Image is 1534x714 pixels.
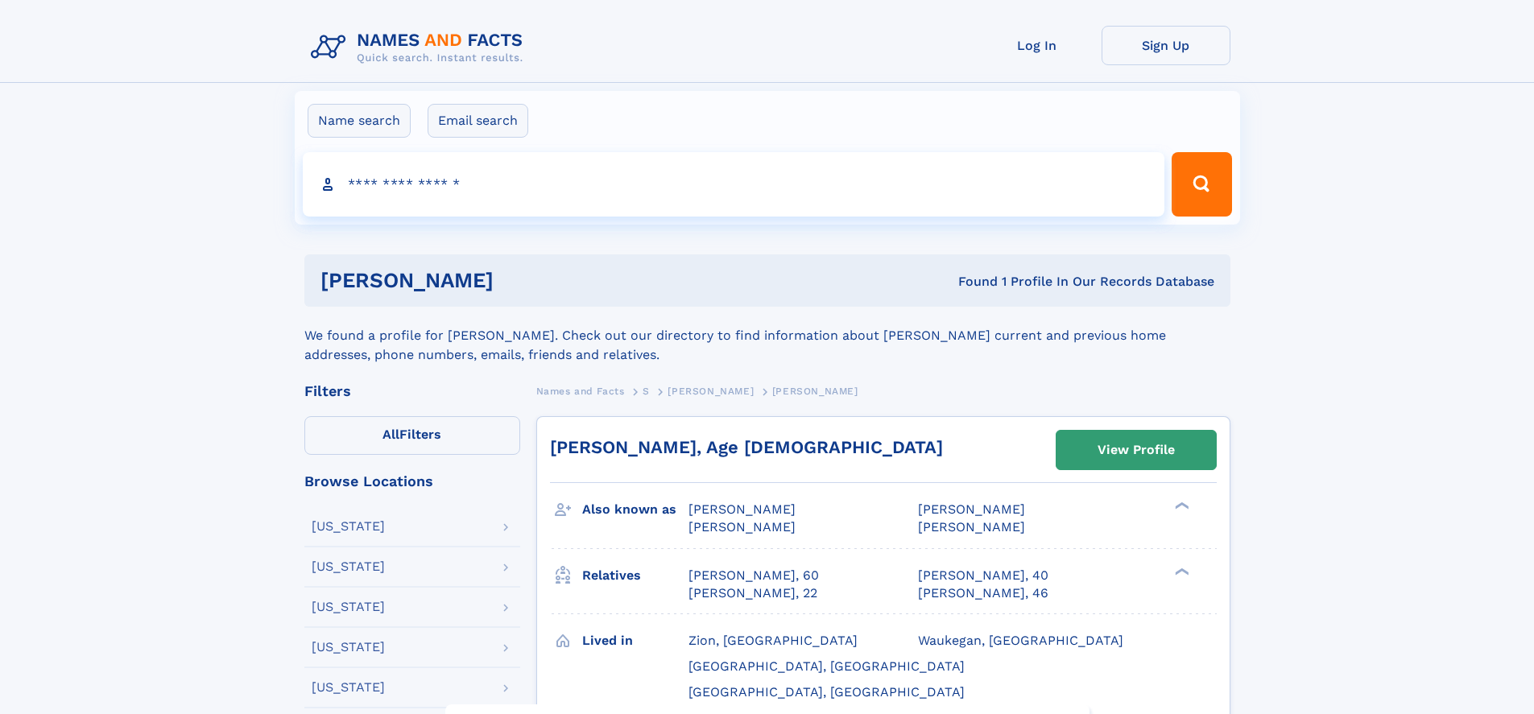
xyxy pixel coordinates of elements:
span: [PERSON_NAME] [688,519,796,534]
a: Log In [973,26,1102,65]
div: [US_STATE] [312,560,385,573]
span: [PERSON_NAME] [918,501,1025,517]
div: Filters [304,384,520,398]
span: All [382,427,399,442]
a: View Profile [1056,431,1216,469]
div: [US_STATE] [312,601,385,613]
h3: Also known as [582,496,688,523]
div: We found a profile for [PERSON_NAME]. Check out our directory to find information about [PERSON_N... [304,307,1230,365]
a: [PERSON_NAME], 40 [918,567,1048,584]
div: Found 1 Profile In Our Records Database [726,273,1214,291]
a: S [643,381,650,401]
a: [PERSON_NAME], 22 [688,584,817,602]
span: [PERSON_NAME] [918,519,1025,534]
span: [GEOGRAPHIC_DATA], [GEOGRAPHIC_DATA] [688,684,965,700]
div: [US_STATE] [312,641,385,654]
h3: Relatives [582,562,688,589]
div: [US_STATE] [312,520,385,533]
a: Names and Facts [536,381,625,401]
a: [PERSON_NAME] [668,381,754,401]
a: Sign Up [1102,26,1230,65]
input: search input [303,152,1165,217]
span: Waukegan, [GEOGRAPHIC_DATA] [918,633,1123,648]
label: Filters [304,416,520,455]
span: Zion, [GEOGRAPHIC_DATA] [688,633,858,648]
h1: [PERSON_NAME] [320,270,726,291]
img: Logo Names and Facts [304,26,536,69]
div: Browse Locations [304,474,520,489]
div: [US_STATE] [312,681,385,694]
a: [PERSON_NAME], Age [DEMOGRAPHIC_DATA] [550,437,943,457]
span: [PERSON_NAME] [772,386,858,397]
div: ❯ [1171,566,1190,576]
label: Email search [428,104,528,138]
span: [GEOGRAPHIC_DATA], [GEOGRAPHIC_DATA] [688,658,965,674]
span: [PERSON_NAME] [668,386,754,397]
h3: Lived in [582,627,688,654]
div: View Profile [1098,431,1175,468]
a: [PERSON_NAME], 46 [918,584,1048,602]
span: [PERSON_NAME] [688,501,796,517]
a: [PERSON_NAME], 60 [688,567,819,584]
div: ❯ [1171,501,1190,511]
button: Search Button [1172,152,1231,217]
label: Name search [308,104,411,138]
span: S [643,386,650,397]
